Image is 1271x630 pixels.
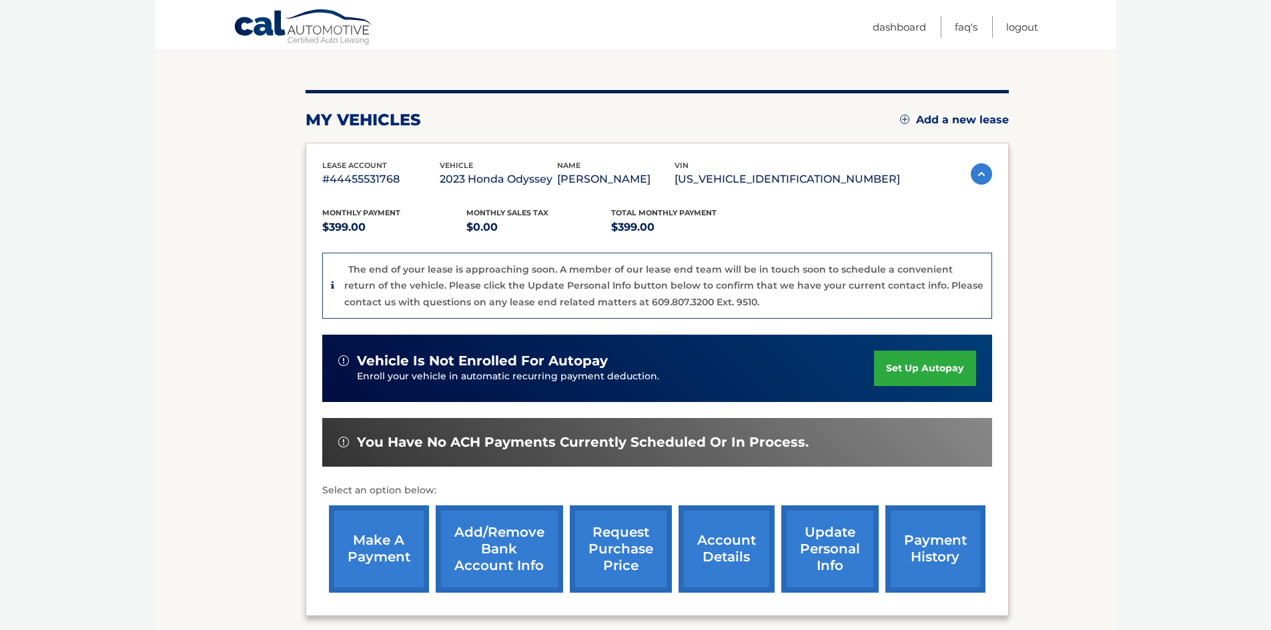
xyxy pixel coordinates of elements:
[440,170,557,189] p: 2023 Honda Odyssey
[338,355,349,366] img: alert-white.svg
[675,161,689,170] span: vin
[322,161,387,170] span: lease account
[971,163,992,185] img: accordion-active.svg
[322,218,467,237] p: $399.00
[466,218,611,237] p: $0.00
[557,170,675,189] p: [PERSON_NAME]
[466,208,548,217] span: Monthly sales Tax
[873,16,926,38] a: Dashboard
[955,16,977,38] a: FAQ's
[874,351,975,386] a: set up autopay
[357,434,809,451] span: You have no ACH payments currently scheduled or in process.
[611,218,756,237] p: $399.00
[344,263,983,308] p: The end of your lease is approaching soon. A member of our lease end team will be in touch soon t...
[440,161,473,170] span: vehicle
[885,505,985,593] a: payment history
[557,161,580,170] span: name
[900,115,909,124] img: add.svg
[306,110,421,130] h2: my vehicles
[322,483,992,499] p: Select an option below:
[1006,16,1038,38] a: Logout
[900,113,1009,127] a: Add a new lease
[338,437,349,447] img: alert-white.svg
[322,170,440,189] p: #44455531768
[570,505,672,593] a: request purchase price
[436,505,563,593] a: Add/Remove bank account info
[329,505,429,593] a: make a payment
[675,170,900,189] p: [US_VEHICLE_IDENTIFICATION_NUMBER]
[781,505,879,593] a: update personal info
[357,353,608,369] span: vehicle is not enrolled for autopay
[679,505,775,593] a: account details
[611,208,717,217] span: Total Monthly Payment
[322,208,400,217] span: Monthly Payment
[234,9,374,47] a: Cal Automotive
[357,369,875,384] p: Enroll your vehicle in automatic recurring payment deduction.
